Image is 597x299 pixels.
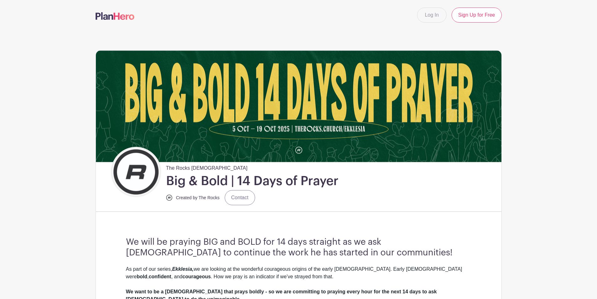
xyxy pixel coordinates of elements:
a: Log In [417,8,447,23]
a: Sign Up for Free [452,8,501,23]
h3: We will be praying BIG and BOLD for 14 days straight as we ask [DEMOGRAPHIC_DATA] to continue the... [126,237,471,258]
small: Created by The Rocks [176,195,220,200]
strong: confident [149,274,171,279]
img: Icon%20Logo_B.jpg [166,195,172,201]
img: Big&Bold%2014%20Days%20of%20Prayer_Header.png [96,51,501,162]
strong: bold [137,274,147,279]
img: Icon%20Logo_B.jpg [113,148,160,195]
h1: Big & Bold | 14 Days of Prayer [166,173,338,189]
span: The Rocks [DEMOGRAPHIC_DATA] [166,162,248,172]
strong: courageous [182,274,211,279]
a: Contact [225,190,255,205]
em: Ekklesia, [172,266,194,272]
img: logo-507f7623f17ff9eddc593b1ce0a138ce2505c220e1c5a4e2b4648c50719b7d32.svg [96,12,134,20]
